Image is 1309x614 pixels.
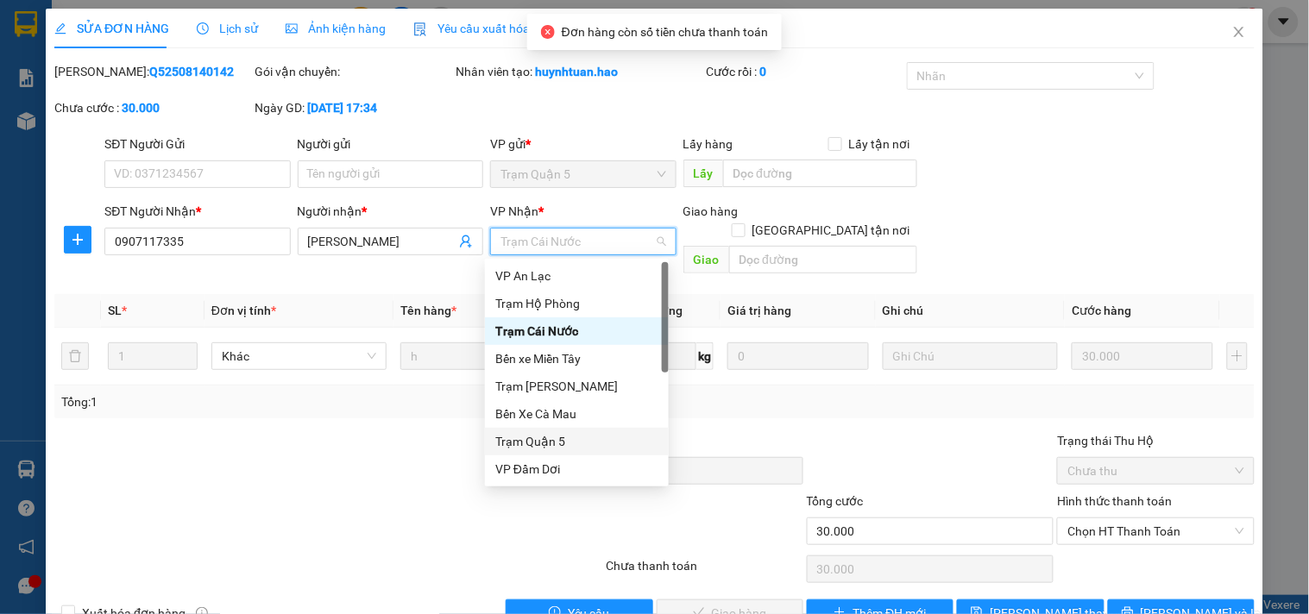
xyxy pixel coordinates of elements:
[500,229,665,254] span: Trạm Cái Nước
[149,65,234,78] b: Q52508140142
[500,161,665,187] span: Trạm Quận 5
[298,135,483,153] div: Người gửi
[104,135,290,153] div: SĐT Người Gửi
[54,98,251,117] div: Chưa cước :
[61,392,507,411] div: Tổng: 1
[1072,342,1213,370] input: 0
[413,22,595,35] span: Yêu cầu xuất hóa đơn điện tử
[64,226,91,254] button: plus
[122,101,160,115] b: 30.000
[1067,458,1243,484] span: Chưa thu
[604,556,804,586] div: Chưa thanh toán
[683,204,739,218] span: Giao hàng
[760,65,767,78] b: 0
[1057,431,1254,450] div: Trạng thái Thu Hộ
[400,342,576,370] input: VD: Bàn, Ghế
[729,246,917,273] input: Dọc đường
[562,25,768,39] span: Đơn hàng còn số tiền chưa thanh toán
[286,22,386,35] span: Ảnh kiện hàng
[495,322,658,341] div: Trạm Cái Nước
[54,62,251,81] div: [PERSON_NAME]:
[485,373,669,400] div: Trạm Tắc Vân
[746,221,917,240] span: [GEOGRAPHIC_DATA] tận nơi
[495,377,658,396] div: Trạm [PERSON_NAME]
[495,432,658,451] div: Trạm Quận 5
[104,202,290,221] div: SĐT Người Nhận
[727,304,791,317] span: Giá trị hàng
[485,290,669,317] div: Trạm Hộ Phòng
[1227,342,1248,370] button: plus
[876,294,1065,328] th: Ghi chú
[161,42,721,64] li: 26 Phó Cơ Điều, Phường 12
[485,455,669,483] div: VP Đầm Dơi
[108,304,122,317] span: SL
[495,266,658,285] div: VP An Lạc
[413,22,427,36] img: icon
[696,342,714,370] span: kg
[298,202,483,221] div: Người nhận
[54,22,169,35] span: SỬA ĐƠN HÀNG
[727,342,869,370] input: 0
[490,135,676,153] div: VP gửi
[22,22,108,108] img: logo.jpg
[485,400,669,428] div: Bến Xe Cà Mau
[308,101,378,115] b: [DATE] 17:34
[495,460,658,479] div: VP Đầm Dơi
[807,494,864,508] span: Tổng cước
[161,64,721,85] li: Hotline: 02839552959
[1057,494,1172,508] label: Hình thức thanh toán
[456,62,703,81] div: Nhân viên tạo:
[400,304,456,317] span: Tên hàng
[197,22,209,34] span: clock-circle
[1067,518,1243,544] span: Chọn HT Thanh Toán
[255,62,452,81] div: Gói vận chuyển:
[65,233,91,247] span: plus
[286,22,298,34] span: picture
[197,22,258,35] span: Lịch sử
[723,160,917,187] input: Dọc đường
[490,204,538,218] span: VP Nhận
[495,404,658,423] div: Bến Xe Cà Mau
[535,65,618,78] b: huynhtuan.hao
[1072,304,1131,317] span: Cước hàng
[211,304,276,317] span: Đơn vị tính
[1215,9,1263,57] button: Close
[883,342,1058,370] input: Ghi Chú
[842,135,917,153] span: Lấy tận nơi
[1232,25,1246,39] span: close
[61,342,89,370] button: delete
[683,160,723,187] span: Lấy
[22,125,240,153] b: GỬI : Trạm Cái Nước
[485,428,669,455] div: Trạm Quận 5
[541,25,555,39] span: close-circle
[683,246,729,273] span: Giao
[255,98,452,117] div: Ngày GD:
[222,343,376,369] span: Khác
[683,137,733,151] span: Lấy hàng
[54,22,66,34] span: edit
[485,317,669,345] div: Trạm Cái Nước
[495,294,658,313] div: Trạm Hộ Phòng
[707,62,903,81] div: Cước rồi :
[495,349,658,368] div: Bến xe Miền Tây
[485,345,669,373] div: Bến xe Miền Tây
[459,235,473,248] span: user-add
[485,262,669,290] div: VP An Lạc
